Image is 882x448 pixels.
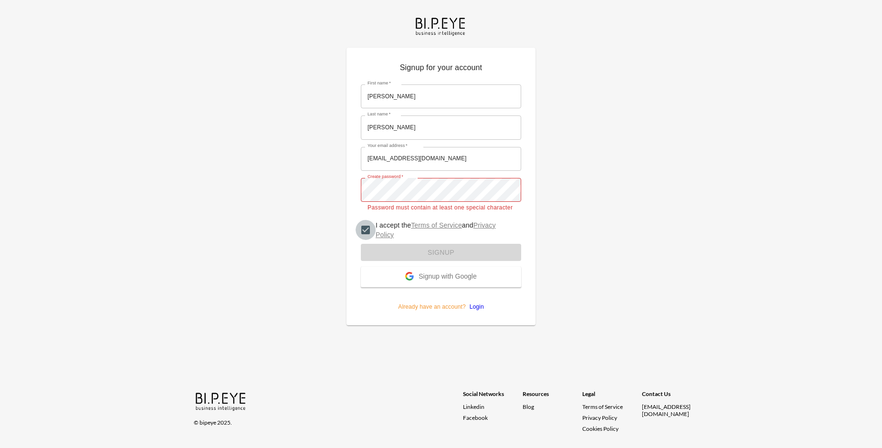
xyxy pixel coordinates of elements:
[361,267,521,287] button: Signup with Google
[466,303,484,310] a: Login
[582,403,638,410] a: Terms of Service
[463,414,523,421] a: Facebook
[367,111,390,117] label: Last name
[582,425,619,432] a: Cookies Policy
[194,390,249,412] img: bipeye-logo
[463,403,484,410] span: Linkedin
[523,390,582,403] div: Resources
[367,143,408,149] label: Your email address
[582,414,617,421] a: Privacy Policy
[463,390,523,403] div: Social Networks
[361,62,521,77] p: Signup for your account
[376,221,496,239] a: Privacy Policy
[367,203,514,213] p: Password must contain at least one special character
[419,272,476,282] span: Signup with Google
[463,414,488,421] span: Facebook
[523,403,534,410] a: Blog
[414,15,468,37] img: bipeye-logo
[642,390,702,403] div: Contact Us
[361,287,521,311] p: Already have an account?
[582,390,642,403] div: Legal
[411,221,462,229] a: Terms of Service
[642,403,702,417] div: [EMAIL_ADDRESS][DOMAIN_NAME]
[367,80,391,86] label: First name
[463,403,523,410] a: Linkedin
[194,413,450,426] div: © bipeye 2025.
[376,220,514,240] p: I accept the and
[367,174,403,180] label: Create password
